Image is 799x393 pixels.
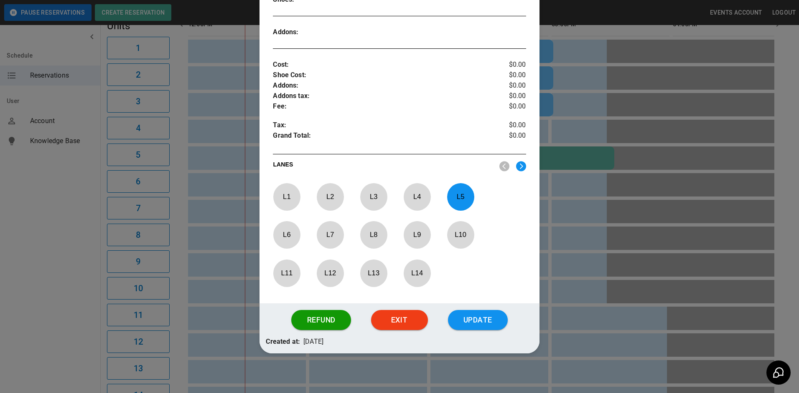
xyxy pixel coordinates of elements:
p: L 2 [316,187,344,207]
p: L 9 [403,225,431,244]
p: $0.00 [484,81,526,91]
p: $0.00 [484,120,526,131]
p: Addons : [273,81,483,91]
p: L 5 [447,187,474,207]
p: L 4 [403,187,431,207]
p: Addons : [273,27,336,38]
button: Exit [371,310,428,330]
p: LANES [273,160,492,172]
p: Cost : [273,60,483,70]
p: Fee : [273,101,483,112]
p: L 10 [447,225,474,244]
p: L 7 [316,225,344,244]
p: L 11 [273,263,300,283]
p: L 6 [273,225,300,244]
p: Grand Total : [273,131,483,143]
img: right.svg [516,161,526,171]
p: [DATE] [303,337,323,347]
p: Shoe Cost : [273,70,483,81]
p: L 8 [360,225,387,244]
p: L 14 [403,263,431,283]
p: L 1 [273,187,300,207]
p: Tax : [273,120,483,131]
p: $0.00 [484,91,526,101]
p: Addons tax : [273,91,483,101]
p: L 12 [316,263,344,283]
button: Update [448,310,508,330]
img: nav_left.svg [499,161,509,171]
p: L 3 [360,187,387,207]
p: $0.00 [484,131,526,143]
p: $0.00 [484,70,526,81]
p: Created at: [266,337,300,347]
p: L 13 [360,263,387,283]
p: $0.00 [484,101,526,112]
p: $0.00 [484,60,526,70]
button: Refund [291,310,351,330]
